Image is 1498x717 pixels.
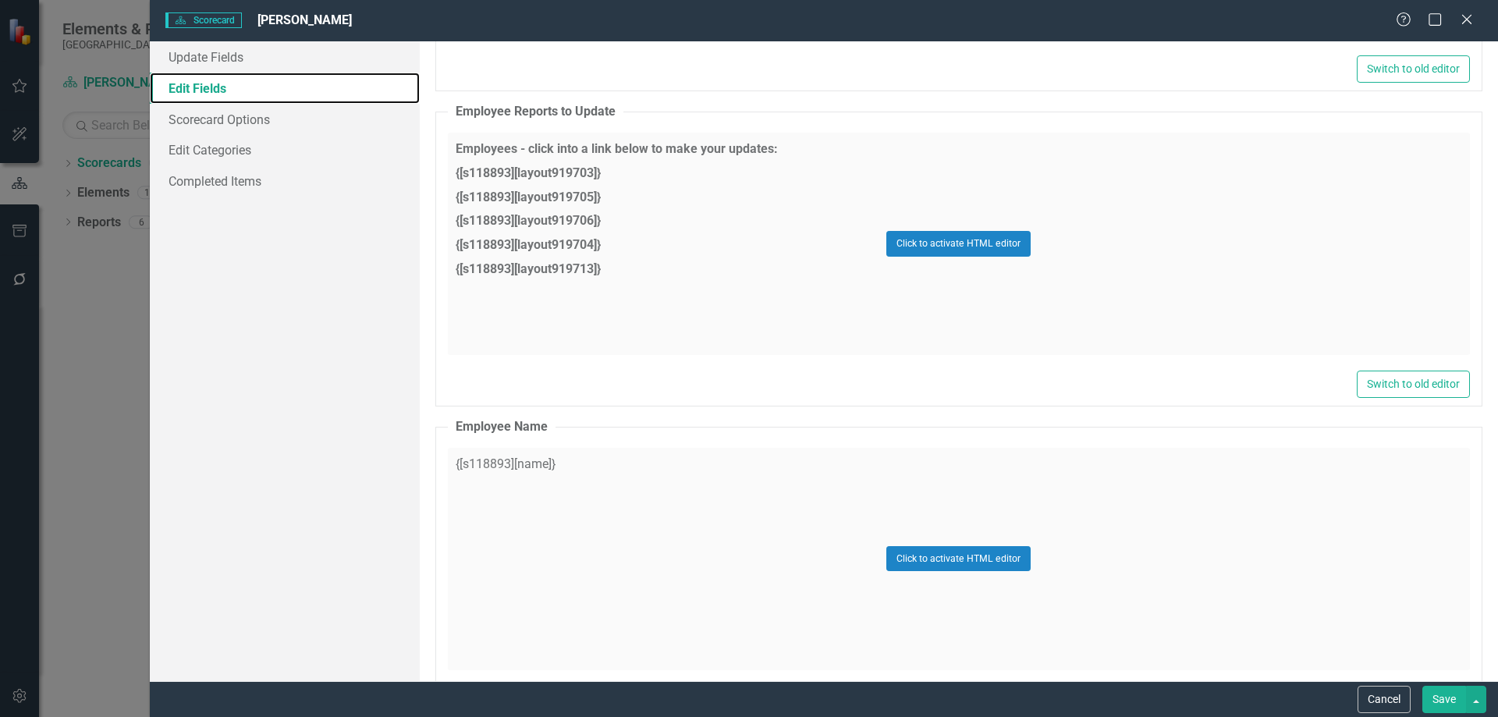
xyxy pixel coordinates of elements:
a: Edit Categories [150,134,420,165]
span: Scorecard [165,12,242,28]
button: Click to activate HTML editor [886,231,1031,256]
button: Click to activate HTML editor [886,546,1031,571]
legend: Employee Name [448,418,556,436]
button: Cancel [1358,686,1411,713]
a: Completed Items [150,165,420,197]
button: Save [1422,686,1466,713]
legend: Employee Reports to Update [448,103,623,121]
a: Edit Fields [150,73,420,104]
button: Switch to old editor [1357,55,1470,83]
span: [PERSON_NAME] [257,12,352,27]
a: Scorecard Options [150,104,420,135]
a: Update Fields [150,41,420,73]
button: Switch to old editor [1357,371,1470,398]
